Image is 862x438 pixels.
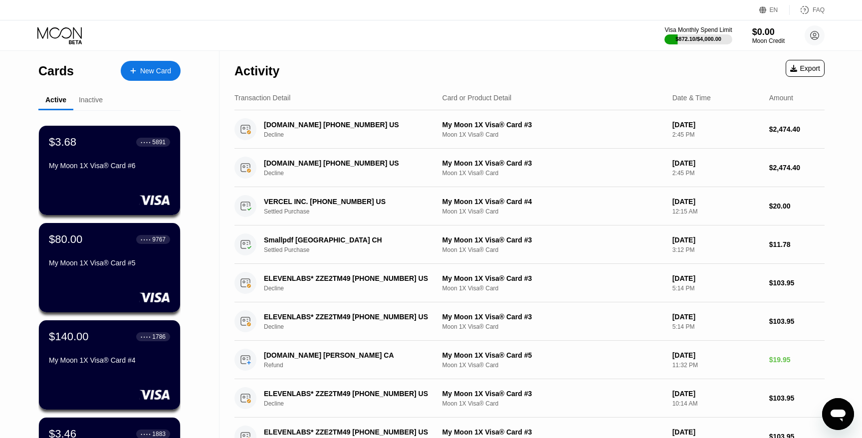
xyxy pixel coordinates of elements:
div: My Moon 1X Visa® Card #5 [442,351,664,359]
div: 5891 [152,139,166,146]
div: FAQ [790,5,825,15]
div: My Moon 1X Visa® Card #3 [442,428,664,436]
div: [DATE] [672,236,761,244]
div: Decline [264,131,444,138]
div: Amount [769,94,793,102]
div: [DATE] [672,390,761,398]
div: New Card [140,67,171,75]
div: [DOMAIN_NAME] [PHONE_NUMBER] US [264,121,431,129]
div: [DOMAIN_NAME] [PHONE_NUMBER] US [264,159,431,167]
div: Decline [264,400,444,407]
div: VERCEL INC. [PHONE_NUMBER] USSettled PurchaseMy Moon 1X Visa® Card #4Moon 1X Visa® Card[DATE]12:1... [234,187,825,225]
div: [DATE] [672,121,761,129]
div: $20.00 [769,202,825,210]
div: Export [786,60,825,77]
div: 9767 [152,236,166,243]
div: Moon Credit [752,37,785,44]
div: My Moon 1X Visa® Card #3 [442,390,664,398]
div: $103.95 [769,279,825,287]
div: [DATE] [672,274,761,282]
div: $2,474.40 [769,164,825,172]
div: $19.95 [769,356,825,364]
div: ELEVENLABS* ZZE2TM49 [PHONE_NUMBER] USDeclineMy Moon 1X Visa® Card #3Moon 1X Visa® Card[DATE]5:14... [234,302,825,341]
div: 1883 [152,431,166,438]
div: Moon 1X Visa® Card [442,400,664,407]
div: $103.95 [769,394,825,402]
div: $80.00 [49,233,82,246]
div: [DOMAIN_NAME] [PERSON_NAME] CA [264,351,431,359]
div: ● ● ● ● [141,238,151,241]
div: [DOMAIN_NAME] [PERSON_NAME] CARefundMy Moon 1X Visa® Card #5Moon 1X Visa® Card[DATE]11:32 PM$19.95 [234,341,825,379]
div: Settled Purchase [264,208,444,215]
iframe: Schaltfläche zum Öffnen des Messaging-Fensters [822,398,854,430]
div: Decline [264,323,444,330]
div: $80.00● ● ● ●9767My Moon 1X Visa® Card #5 [39,223,180,312]
div: ELEVENLABS* ZZE2TM49 [PHONE_NUMBER] US [264,313,431,321]
div: Moon 1X Visa® Card [442,246,664,253]
div: 2:45 PM [672,170,761,177]
div: 5:14 PM [672,323,761,330]
div: [DATE] [672,428,761,436]
div: Settled Purchase [264,246,444,253]
div: Cards [38,64,74,78]
div: $0.00Moon Credit [752,27,785,44]
div: Inactive [79,96,103,104]
div: Moon 1X Visa® Card [442,170,664,177]
div: $3.68 [49,136,76,149]
div: [DATE] [672,198,761,206]
div: Visa Monthly Spend Limit [664,26,732,33]
div: My Moon 1X Visa® Card #4 [49,356,170,364]
div: My Moon 1X Visa® Card #4 [442,198,664,206]
div: ELEVENLABS* ZZE2TM49 [PHONE_NUMBER] US [264,274,431,282]
div: My Moon 1X Visa® Card #3 [442,159,664,167]
div: [DATE] [672,351,761,359]
div: 11:32 PM [672,362,761,369]
div: Visa Monthly Spend Limit$872.10/$4,000.00 [664,26,732,44]
div: Export [790,64,820,72]
div: My Moon 1X Visa® Card #3 [442,274,664,282]
div: My Moon 1X Visa® Card #3 [442,313,664,321]
div: My Moon 1X Visa® Card #3 [442,121,664,129]
div: Active [45,96,66,104]
div: Activity [234,64,279,78]
div: Moon 1X Visa® Card [442,323,664,330]
div: Refund [264,362,444,369]
div: Moon 1X Visa® Card [442,208,664,215]
div: ELEVENLABS* ZZE2TM49 [PHONE_NUMBER] USDeclineMy Moon 1X Visa® Card #3Moon 1X Visa® Card[DATE]5:14... [234,264,825,302]
div: Smallpdf [GEOGRAPHIC_DATA] CHSettled PurchaseMy Moon 1X Visa® Card #3Moon 1X Visa® Card[DATE]3:12... [234,225,825,264]
div: 2:45 PM [672,131,761,138]
div: 10:14 AM [672,400,761,407]
div: My Moon 1X Visa® Card #5 [49,259,170,267]
div: Moon 1X Visa® Card [442,285,664,292]
div: Decline [264,170,444,177]
div: 12:15 AM [672,208,761,215]
div: New Card [121,61,181,81]
div: 1786 [152,333,166,340]
div: Date & Time [672,94,711,102]
div: $872.10 / $4,000.00 [675,36,721,42]
div: $0.00 [752,27,785,37]
div: My Moon 1X Visa® Card #6 [49,162,170,170]
div: [DATE] [672,313,761,321]
div: ELEVENLABS* ZZE2TM49 [PHONE_NUMBER] US [264,390,431,398]
div: $140.00 [49,330,89,343]
div: ● ● ● ● [141,335,151,338]
div: 5:14 PM [672,285,761,292]
div: [DOMAIN_NAME] [PHONE_NUMBER] USDeclineMy Moon 1X Visa® Card #3Moon 1X Visa® Card[DATE]2:45 PM$2,4... [234,110,825,149]
div: ● ● ● ● [141,141,151,144]
div: Moon 1X Visa® Card [442,131,664,138]
div: ● ● ● ● [141,433,151,436]
div: VERCEL INC. [PHONE_NUMBER] US [264,198,431,206]
div: 3:12 PM [672,246,761,253]
div: $140.00● ● ● ●1786My Moon 1X Visa® Card #4 [39,320,180,410]
div: $11.78 [769,240,825,248]
div: Smallpdf [GEOGRAPHIC_DATA] CH [264,236,431,244]
div: [DATE] [672,159,761,167]
div: EN [759,5,790,15]
div: Transaction Detail [234,94,290,102]
div: [DOMAIN_NAME] [PHONE_NUMBER] USDeclineMy Moon 1X Visa® Card #3Moon 1X Visa® Card[DATE]2:45 PM$2,4... [234,149,825,187]
div: $2,474.40 [769,125,825,133]
div: $103.95 [769,317,825,325]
